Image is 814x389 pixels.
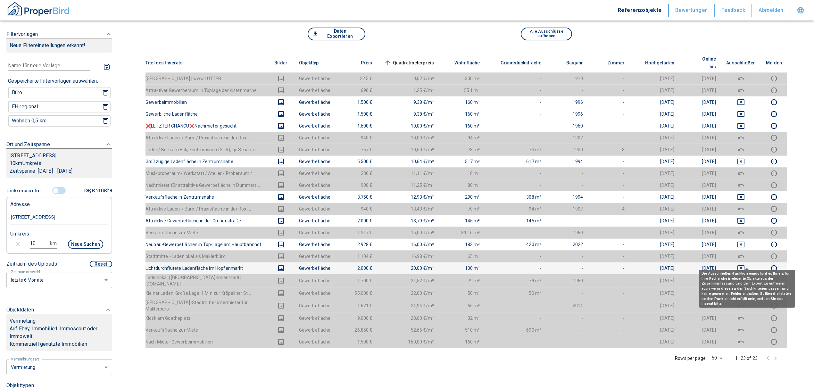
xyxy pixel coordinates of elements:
[588,262,630,274] td: -
[10,325,109,340] p: Auf Ebay, Immobilie1, Immoscout oder Immowelt
[336,238,378,250] td: 2.928 €
[766,241,782,248] button: report this listing
[273,314,289,322] button: images
[630,155,679,167] td: [DATE]
[588,108,630,120] td: -
[766,110,782,118] button: report this listing
[294,84,336,96] td: Gewerbefläche
[336,274,378,287] td: 1.700 €
[6,260,57,268] p: Zeitraum des Uploads
[597,59,625,67] span: Zimmer
[439,191,485,203] td: 290 m²
[726,181,756,189] button: deselect this listing
[766,217,782,225] button: report this listing
[145,179,268,191] th: Nachmieter für attraktive Gewerbefläche in Dummers...
[546,108,588,120] td: 1996
[679,262,721,274] td: [DATE]
[546,274,588,287] td: 1960
[8,77,98,85] p: Gespeicherte Filtervorlagen auswählen:
[485,132,547,144] td: -
[439,262,485,274] td: 100 m²
[679,72,721,84] td: [DATE]
[630,191,679,203] td: [DATE]
[273,277,289,285] button: images
[630,72,679,84] td: [DATE]
[351,59,372,67] span: Preis
[273,326,289,334] button: images
[336,262,378,274] td: 2.000 €
[336,215,378,227] td: 2.000 €
[588,227,630,238] td: -
[439,132,485,144] td: 94 m²
[588,238,630,250] td: -
[273,205,289,213] button: images
[439,167,485,179] td: 18 m²
[378,191,439,203] td: 12,93 €/m²
[726,241,756,248] button: deselect this listing
[546,191,588,203] td: 1994
[336,250,378,262] td: 1.104 €
[439,179,485,191] td: 80 m²
[630,250,679,262] td: [DATE]
[6,59,112,129] div: FiltervorlagenNeue Filtereinstellungen erkannt!
[546,120,588,132] td: 1960
[336,203,378,215] td: 940 €
[588,120,630,132] td: -
[10,201,30,208] p: Adresse
[82,185,112,196] button: Regionssuche
[726,229,756,236] button: deselect this listing
[6,141,50,148] p: Ort und Zeitspanne
[679,274,721,287] td: [DATE]
[630,203,679,215] td: [DATE]
[485,144,547,155] td: 73 m²
[273,87,289,94] button: images
[439,227,485,238] td: 81.16 m²
[485,250,547,262] td: -
[145,53,268,73] th: Titel des Inserats
[699,270,795,308] div: Die Ausschließen-Funktion ermöglicht es Ihnen, für ihre Recherche irrelevante Objekte aus der Zus...
[294,72,336,84] td: Gewerbefläche
[485,227,547,238] td: -
[726,338,756,346] button: deselect this listing
[588,203,630,215] td: 4
[679,203,721,215] td: [DATE]
[439,274,485,287] td: 79 m²
[766,338,782,346] button: report this listing
[485,262,547,274] td: -
[378,215,439,227] td: 13,79 €/m²
[273,217,289,225] button: images
[145,120,268,132] th: ❌LETZTER CHANCU❌Nachmieter gesucht
[6,185,112,288] div: FiltervorlagenNeue Filtereinstellungen erkannt!
[294,215,336,227] td: Gewerbefläche
[145,191,268,203] th: Verkaufsfläche in Zentrumsnähe
[588,72,630,84] td: -
[485,108,547,120] td: -
[294,167,336,179] td: Gewerbefläche
[336,108,378,120] td: 1.500 €
[766,229,782,236] button: report this listing
[439,72,485,84] td: 300 m²
[439,84,485,96] td: 55.1 m²
[588,191,630,203] td: -
[630,274,679,287] td: [DATE]
[68,240,103,249] button: Neue Suchen
[336,120,378,132] td: 1.600 €
[12,90,22,95] p: Büro
[761,53,787,73] th: Melden
[336,84,378,96] td: 690 €
[726,217,756,225] button: deselect this listing
[6,30,38,38] p: Filtervorlagen
[378,96,439,108] td: 9,38 €/m²
[485,96,547,108] td: -
[588,250,630,262] td: -
[588,215,630,227] td: -
[10,152,109,160] p: [STREET_ADDRESS]
[336,144,378,155] td: 767 €
[378,238,439,250] td: 16,00 €/m²
[378,167,439,179] td: 11,11 €/m²
[6,359,112,376] div: letzte 6 Monate
[378,274,439,287] td: 21,52 €/m²
[273,134,289,142] button: images
[273,158,289,165] button: images
[383,59,434,67] span: Quadratmeterpreis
